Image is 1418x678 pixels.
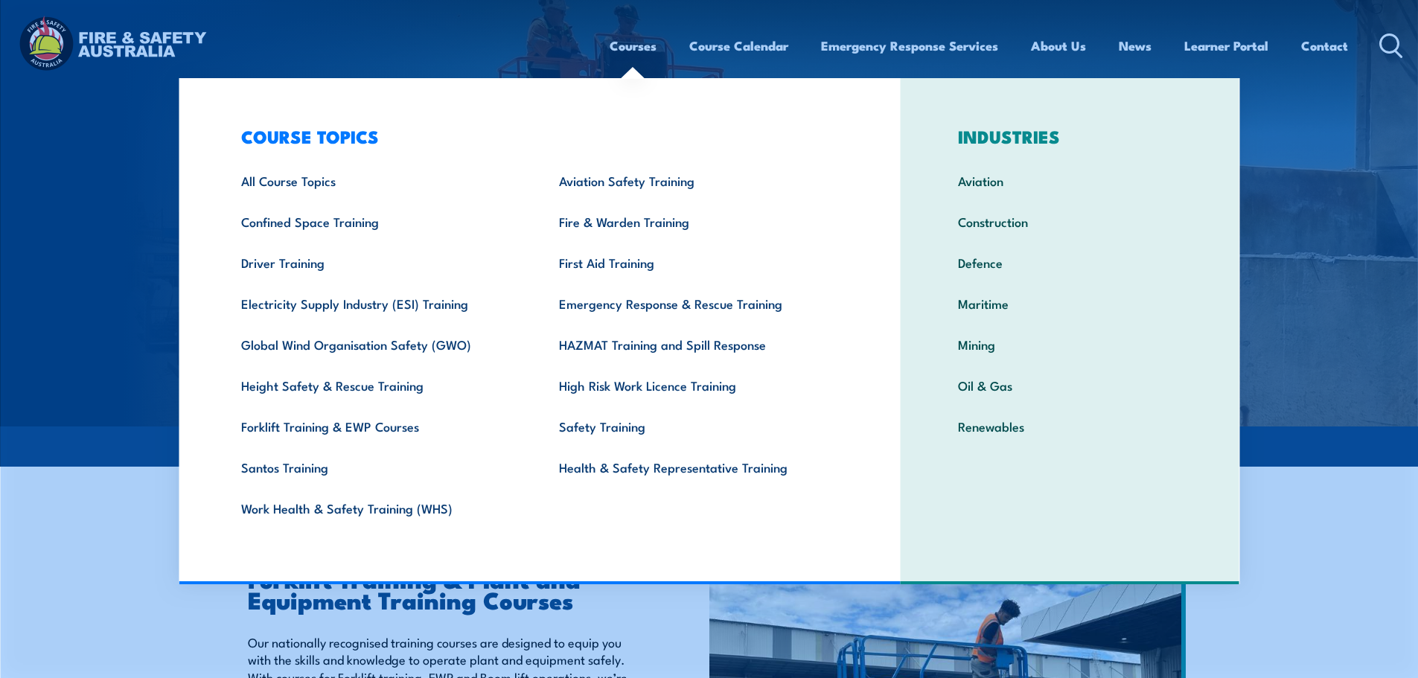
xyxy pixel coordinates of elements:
a: High Risk Work Licence Training [536,365,854,406]
a: Emergency Response & Rescue Training [536,283,854,324]
a: Maritime [935,283,1205,324]
a: News [1119,26,1152,65]
a: Learner Portal [1184,26,1268,65]
a: Aviation [935,160,1205,201]
h3: COURSE TOPICS [218,126,854,147]
a: HAZMAT Training and Spill Response [536,324,854,365]
a: Santos Training [218,447,536,487]
a: Construction [935,201,1205,242]
a: Course Calendar [689,26,788,65]
a: Work Health & Safety Training (WHS) [218,487,536,528]
a: Global Wind Organisation Safety (GWO) [218,324,536,365]
a: Electricity Supply Industry (ESI) Training [218,283,536,324]
a: Oil & Gas [935,365,1205,406]
a: Health & Safety Representative Training [536,447,854,487]
h2: Forklift Training & Plant and Equipment Training Courses [248,568,641,610]
a: About Us [1031,26,1086,65]
a: Height Safety & Rescue Training [218,365,536,406]
a: Aviation Safety Training [536,160,854,201]
a: Defence [935,242,1205,283]
a: Courses [610,26,657,65]
a: Forklift Training & EWP Courses [218,406,536,447]
a: Confined Space Training [218,201,536,242]
a: Safety Training [536,406,854,447]
a: Driver Training [218,242,536,283]
a: Mining [935,324,1205,365]
a: All Course Topics [218,160,536,201]
a: First Aid Training [536,242,854,283]
a: Fire & Warden Training [536,201,854,242]
a: Contact [1301,26,1348,65]
a: Emergency Response Services [821,26,998,65]
a: Renewables [935,406,1205,447]
h3: INDUSTRIES [935,126,1205,147]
